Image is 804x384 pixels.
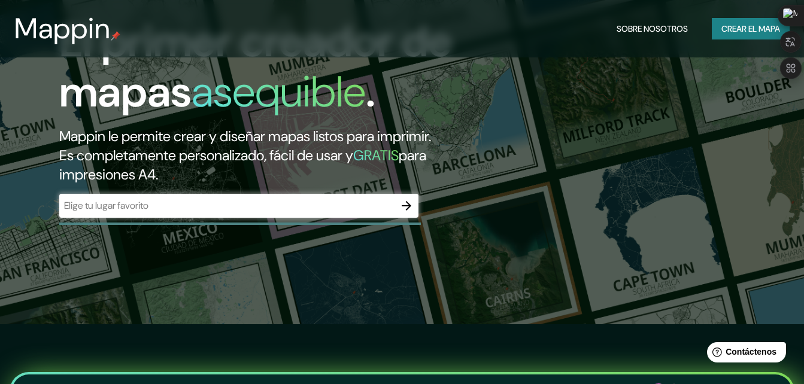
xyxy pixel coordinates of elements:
[14,12,111,45] h3: Mappin
[353,146,399,164] h5: GRATIS
[617,22,688,36] font: Sobre nosotros
[59,199,395,212] input: Elige tu lugar favorito
[192,64,366,120] h1: asequible
[712,18,790,40] button: Crear el mapa
[59,17,462,127] h1: El primer creador de mapas .
[59,127,462,184] h2: Mappin le permite crear y diseñar mapas listos para imprimir. Es completamente personalizado, fác...
[697,337,791,371] iframe: Help widget launcher
[612,18,693,40] button: Sobre nosotros
[111,31,120,41] img: mappin-pin
[721,22,780,36] font: Crear el mapa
